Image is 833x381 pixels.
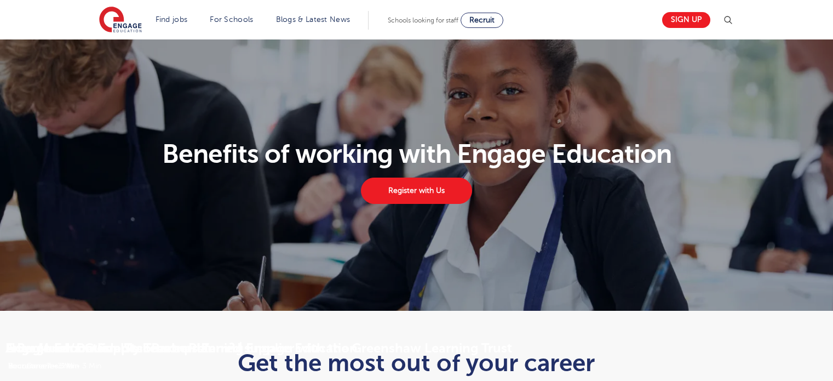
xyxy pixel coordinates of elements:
span: Recruit [469,16,495,24]
h1: Benefits of working with Engage Education [93,141,740,167]
a: For Schools [210,15,253,24]
a: Recruit [461,13,503,28]
a: Register with Us [361,178,472,204]
img: Engage Education [99,7,142,34]
a: Blogs & Latest News [276,15,351,24]
span: Schools looking for staff [388,16,458,24]
a: Sign up [662,12,710,28]
a: Find jobs [156,15,188,24]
